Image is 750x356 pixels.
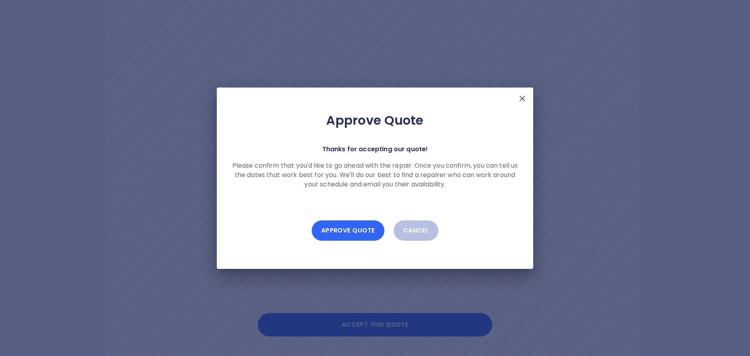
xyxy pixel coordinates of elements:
[229,161,521,189] p: Please confirm that you'd like to go ahead with the repair. Once you confirm, you can tell us the...
[394,220,439,241] button: Cancel
[312,220,384,241] button: Approve Quote
[229,113,521,128] h2: Approve Quote
[518,94,527,103] img: X Mark
[322,144,428,155] p: Thanks for accepting our quote!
